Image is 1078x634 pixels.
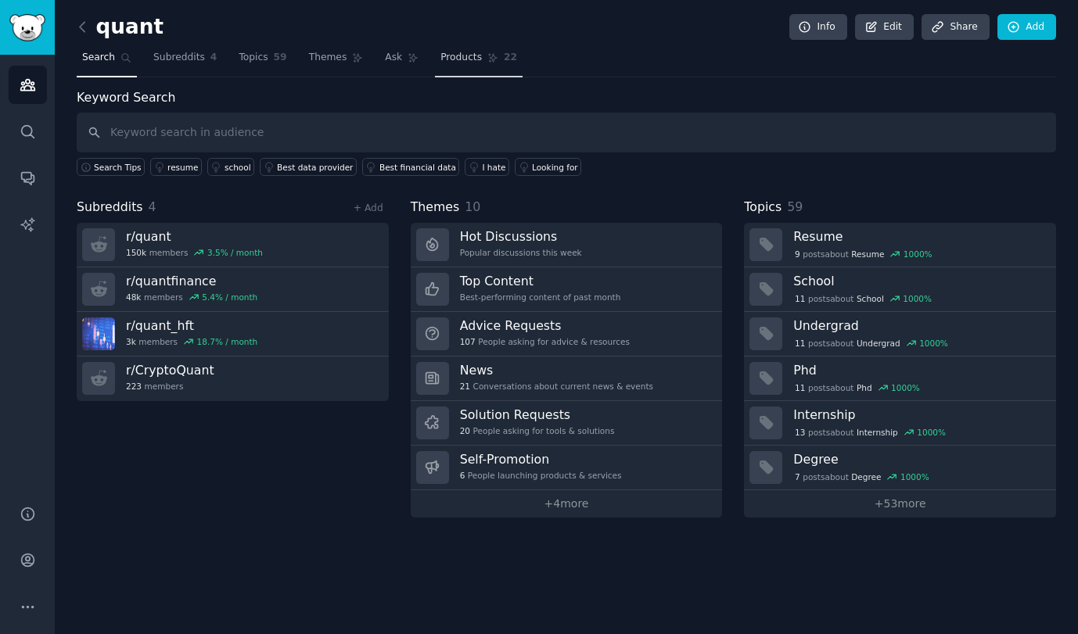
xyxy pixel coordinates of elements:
[460,247,582,258] div: Popular discussions this week
[149,199,156,214] span: 4
[460,451,622,467] h3: Self-Promotion
[855,14,914,41] a: Edit
[904,249,932,260] div: 1000 %
[126,247,263,258] div: members
[851,249,884,260] span: Resume
[411,267,723,312] a: Top ContentBest-performing content of past month
[793,362,1045,378] h3: Phd
[793,470,930,484] div: post s about
[460,336,476,347] span: 107
[77,15,163,40] h2: quant
[239,51,268,65] span: Topics
[9,14,45,41] img: GummySearch logo
[379,45,424,77] a: Ask
[385,51,402,65] span: Ask
[793,336,949,350] div: post s about
[997,14,1056,41] a: Add
[460,407,615,423] h3: Solution Requests
[793,228,1045,245] h3: Resume
[210,51,217,65] span: 4
[82,51,115,65] span: Search
[795,427,805,438] span: 13
[126,228,263,245] h3: r/ quant
[126,273,257,289] h3: r/ quantfinance
[197,336,258,347] div: 18.7 % / month
[94,162,142,173] span: Search Tips
[460,292,621,303] div: Best-performing content of past month
[744,312,1056,356] a: Undergrad11postsaboutUndergrad1000%
[277,162,353,173] div: Best data provider
[744,401,1056,446] a: Internship13postsaboutInternship1000%
[515,158,581,176] a: Looking for
[77,356,389,401] a: r/CryptoQuant223members
[260,158,357,176] a: Best data provider
[225,162,251,173] div: school
[857,338,900,349] span: Undergrad
[148,45,222,77] a: Subreddits4
[789,14,847,41] a: Info
[411,198,460,217] span: Themes
[793,247,933,261] div: post s about
[435,45,523,77] a: Products22
[126,362,214,378] h3: r/ CryptoQuant
[460,425,615,436] div: People asking for tools & solutions
[744,198,782,217] span: Topics
[793,451,1045,467] h3: Degree
[77,223,389,267] a: r/quant150kmembers3.5% / month
[77,267,389,312] a: r/quantfinance48kmembers5.4% / month
[207,247,263,258] div: 3.5 % / month
[411,223,723,267] a: Hot DiscussionsPopular discussions this week
[795,471,800,482] span: 7
[126,381,142,392] span: 223
[440,51,482,65] span: Products
[532,162,578,173] div: Looking for
[465,158,509,176] a: I hate
[460,470,465,481] span: 6
[126,292,141,303] span: 48k
[919,338,948,349] div: 1000 %
[411,490,723,518] a: +4more
[793,425,947,439] div: post s about
[460,273,621,289] h3: Top Content
[207,158,254,176] a: school
[126,292,257,303] div: members
[167,162,198,173] div: resume
[460,317,630,334] h3: Advice Requests
[465,199,480,214] span: 10
[744,267,1056,312] a: School11postsaboutSchool1000%
[795,338,805,349] span: 11
[460,362,653,378] h3: News
[153,51,205,65] span: Subreddits
[793,292,932,306] div: post s about
[917,427,946,438] div: 1000 %
[900,471,929,482] div: 1000 %
[744,446,1056,490] a: Degree7postsaboutDegree1000%
[77,90,175,105] label: Keyword Search
[77,312,389,356] a: r/quant_hft3kmembers18.7% / month
[309,51,347,65] span: Themes
[744,356,1056,401] a: Phd11postsaboutPhd1000%
[504,51,517,65] span: 22
[460,425,470,436] span: 20
[482,162,505,173] div: I hate
[793,407,1045,423] h3: Internship
[274,51,287,65] span: 59
[795,249,800,260] span: 9
[411,356,723,401] a: News21Conversations about current news & events
[150,158,202,176] a: resume
[891,382,920,393] div: 1000 %
[126,247,146,258] span: 150k
[126,336,257,347] div: members
[460,470,622,481] div: People launching products & services
[795,293,805,304] span: 11
[857,382,872,393] span: Phd
[744,223,1056,267] a: Resume9postsaboutResume1000%
[126,381,214,392] div: members
[77,113,1056,152] input: Keyword search in audience
[362,158,459,176] a: Best financial data
[793,273,1045,289] h3: School
[857,427,898,438] span: Internship
[793,317,1045,334] h3: Undergrad
[851,471,881,482] span: Degree
[233,45,292,77] a: Topics59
